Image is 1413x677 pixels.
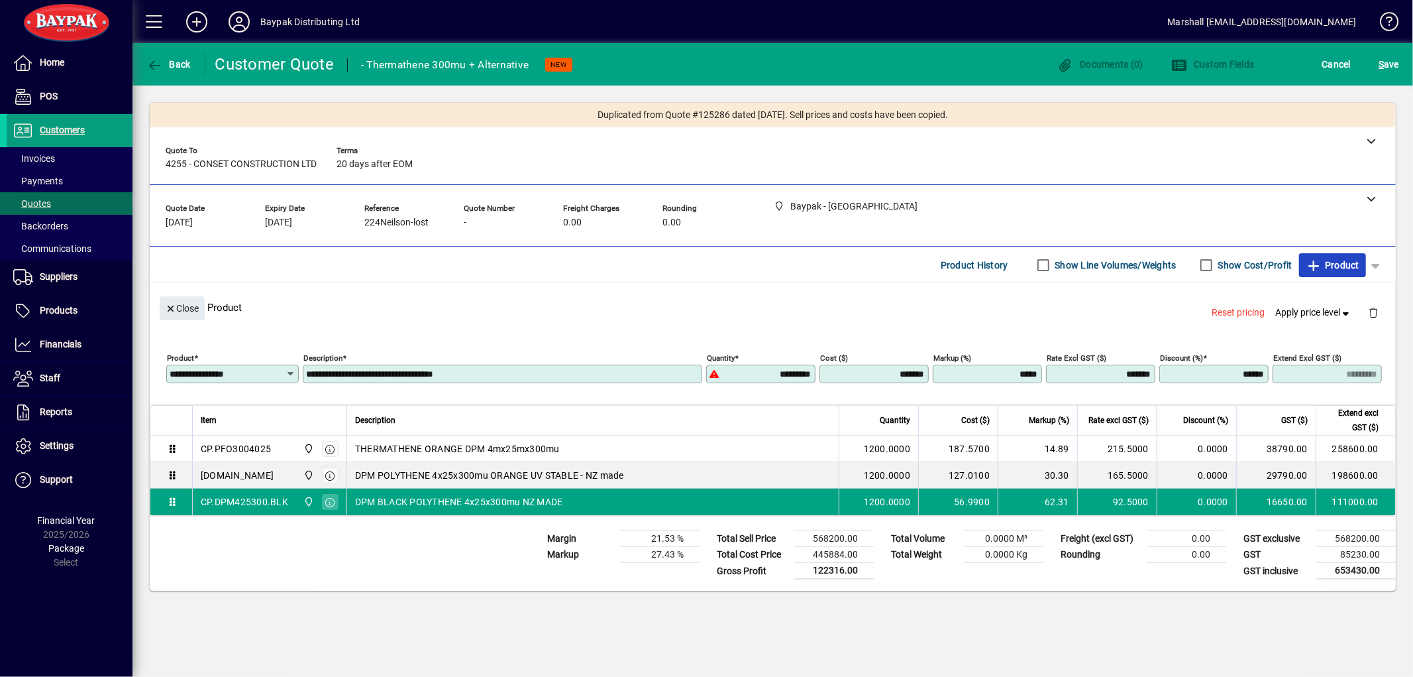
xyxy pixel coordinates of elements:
span: Item [201,413,217,428]
td: 258600.00 [1316,436,1395,462]
td: 111000.00 [1316,489,1395,515]
a: POS [7,80,132,113]
div: [DOMAIN_NAME] [201,469,274,482]
a: Products [7,294,132,328]
div: CP.PFO3004025 [201,442,271,456]
td: 187.5700 [918,436,998,462]
span: Financials [40,339,81,349]
span: Cancel [1322,54,1351,75]
td: Total Cost Price [710,547,794,563]
span: Back [146,59,191,70]
app-page-header-button: Close [156,302,208,314]
span: 1200.0000 [864,469,910,482]
td: 14.89 [998,436,1077,462]
button: Apply price level [1271,301,1358,325]
span: [DATE] [265,217,292,228]
td: Freight (excl GST) [1054,531,1147,547]
span: S [1379,59,1384,70]
span: 20 days after EOM [337,159,413,170]
mat-label: Cost ($) [820,353,848,363]
span: Baypak - Onekawa [300,468,315,483]
td: Gross Profit [710,563,794,580]
span: Product History [941,255,1008,276]
td: 16650.00 [1236,489,1316,515]
span: Description [355,413,395,428]
span: Reset pricing [1212,306,1265,320]
a: Payments [7,170,132,192]
span: ave [1379,54,1399,75]
td: Total Sell Price [710,531,794,547]
span: Markup (%) [1029,413,1069,428]
button: Add [176,10,218,34]
span: Rate excl GST ($) [1088,413,1149,428]
button: Profile [218,10,260,34]
a: Reports [7,396,132,429]
button: Product [1299,253,1366,277]
td: 62.31 [998,489,1077,515]
span: Package [48,543,84,554]
app-page-header-button: Delete [1357,306,1389,318]
span: THERMATHENE ORANGE DPM 4mx25mx300mu [355,442,560,456]
td: 568200.00 [1316,531,1396,547]
td: 38790.00 [1236,436,1316,462]
td: GST exclusive [1237,531,1316,547]
td: 0.0000 [1157,436,1236,462]
a: Communications [7,237,132,260]
span: Communications [13,243,91,254]
span: DPM POLYTHENE 4x25x300mu ORANGE UV STABLE - NZ made [355,469,624,482]
a: Knowledge Base [1370,3,1396,46]
td: Rounding [1054,547,1147,563]
span: Customers [40,125,85,135]
td: 127.0100 [918,462,998,489]
button: Back [143,52,194,76]
td: Markup [541,547,620,563]
mat-label: Extend excl GST ($) [1273,353,1341,363]
td: Margin [541,531,620,547]
td: 0.0000 Kg [964,547,1043,563]
span: Financial Year [38,515,95,526]
button: Close [160,296,205,320]
mat-label: Markup (%) [933,353,971,363]
a: Backorders [7,215,132,237]
div: - Thermathene 300mu + Alternative [361,54,529,76]
td: Total Volume [884,531,964,547]
span: Product [1306,255,1359,276]
td: 30.30 [998,462,1077,489]
button: Reset pricing [1207,301,1271,325]
td: 0.0000 [1157,489,1236,515]
span: Settings [40,440,74,451]
span: [DATE] [166,217,193,228]
a: Settings [7,430,132,463]
div: Baypak Distributing Ltd [260,11,360,32]
span: Reports [40,406,72,417]
div: Customer Quote [215,54,335,75]
td: 0.00 [1147,547,1226,563]
mat-label: Product [167,353,194,363]
a: Financials [7,328,132,361]
span: DPM BLACK POLYTHENE 4x25x300mu NZ MADE [355,495,563,509]
span: - [464,217,466,228]
a: Suppliers [7,261,132,294]
span: Quantity [880,413,910,428]
span: Suppliers [40,271,78,282]
a: Support [7,463,132,497]
button: Custom Fields [1168,52,1258,76]
span: Duplicated from Quote #125286 dated [DATE]. Sell prices and costs have been copied. [598,108,948,122]
label: Show Cost/Profit [1216,259,1292,272]
button: Save [1375,52,1402,76]
app-page-header-button: Back [132,52,205,76]
span: Discount (%) [1183,413,1228,428]
span: Support [40,474,73,485]
a: Invoices [7,147,132,170]
td: 27.43 % [620,547,700,563]
td: 56.9900 [918,489,998,515]
span: Staff [40,373,60,383]
button: Documents (0) [1054,52,1147,76]
span: Custom Fields [1171,59,1255,70]
span: Invoices [13,153,55,164]
td: 0.0000 [1157,462,1236,489]
div: 165.5000 [1086,469,1149,482]
span: Documents (0) [1057,59,1143,70]
span: Products [40,305,78,316]
button: Cancel [1319,52,1355,76]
